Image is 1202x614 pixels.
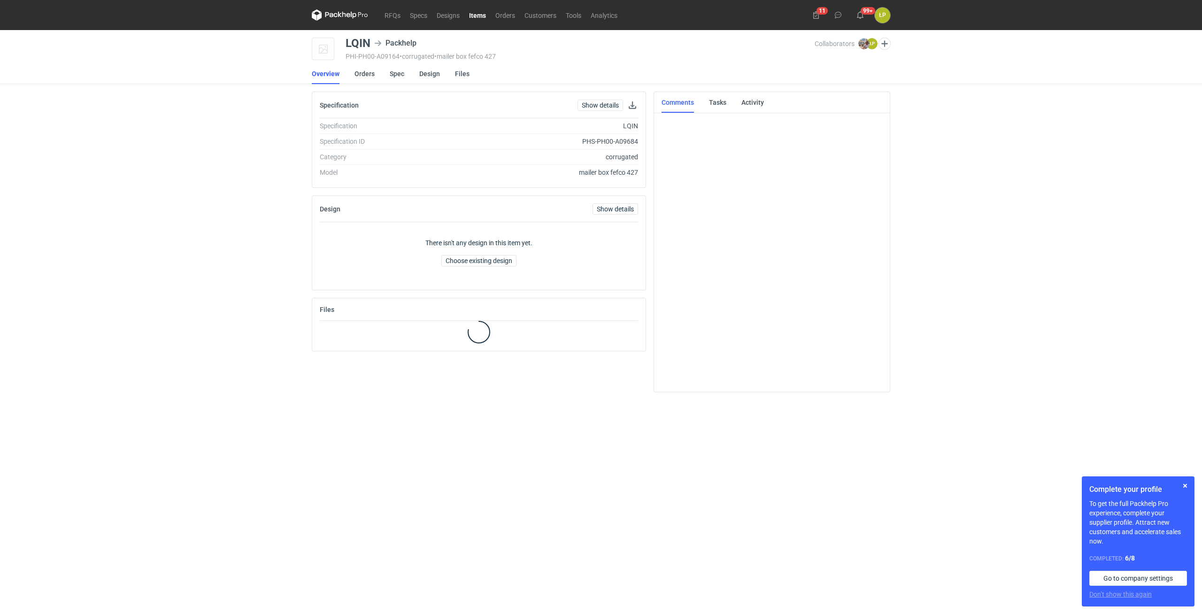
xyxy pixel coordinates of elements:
a: Show details [593,203,638,215]
h2: Design [320,205,340,213]
a: Comments [662,92,694,113]
button: 99+ [853,8,868,23]
button: Download specification [627,100,638,111]
a: Spec [390,63,404,84]
span: • corrugated [400,53,434,60]
span: Choose existing design [446,257,512,264]
a: Designs [432,9,464,21]
button: 11 [809,8,824,23]
button: Choose existing design [441,255,516,266]
a: Files [455,63,470,84]
div: Łukasz Postawa [875,8,890,23]
button: Don’t show this again [1089,590,1152,599]
div: LQIN [346,38,370,49]
div: PHS-PH00-A09684 [447,137,638,146]
div: corrugated [447,152,638,162]
a: RFQs [380,9,405,21]
a: Show details [578,100,623,111]
div: Completed: [1089,553,1187,563]
a: Activity [741,92,764,113]
a: Analytics [586,9,622,21]
a: Design [419,63,440,84]
span: • mailer box fefco 427 [434,53,496,60]
div: Specification [320,121,447,131]
div: Specification ID [320,137,447,146]
button: Skip for now [1179,480,1191,491]
a: Tools [561,9,586,21]
a: Overview [312,63,339,84]
h2: Specification [320,101,359,109]
div: Category [320,152,447,162]
a: Orders [491,9,520,21]
a: Items [464,9,491,21]
h1: Complete your profile [1089,484,1187,495]
div: Model [320,168,447,177]
svg: Packhelp Pro [312,9,368,21]
a: Orders [354,63,375,84]
strong: 6 / 8 [1125,554,1135,562]
div: LQIN [447,121,638,131]
p: To get the full Packhelp Pro experience, complete your supplier profile. Attract new customers an... [1089,499,1187,546]
button: Edit collaborators [878,38,891,50]
h2: Files [320,306,334,313]
div: Packhelp [374,38,416,49]
a: Customers [520,9,561,21]
a: Tasks [709,92,726,113]
p: There isn't any design in this item yet. [425,238,532,248]
a: Specs [405,9,432,21]
figcaption: ŁP [866,38,878,49]
div: mailer box fefco 427 [447,168,638,177]
button: ŁP [875,8,890,23]
a: Go to company settings [1089,571,1187,586]
img: Michał Palasek [858,38,870,49]
span: Collaborators [815,40,855,47]
div: PHI-PH00-A09164 [346,53,815,60]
